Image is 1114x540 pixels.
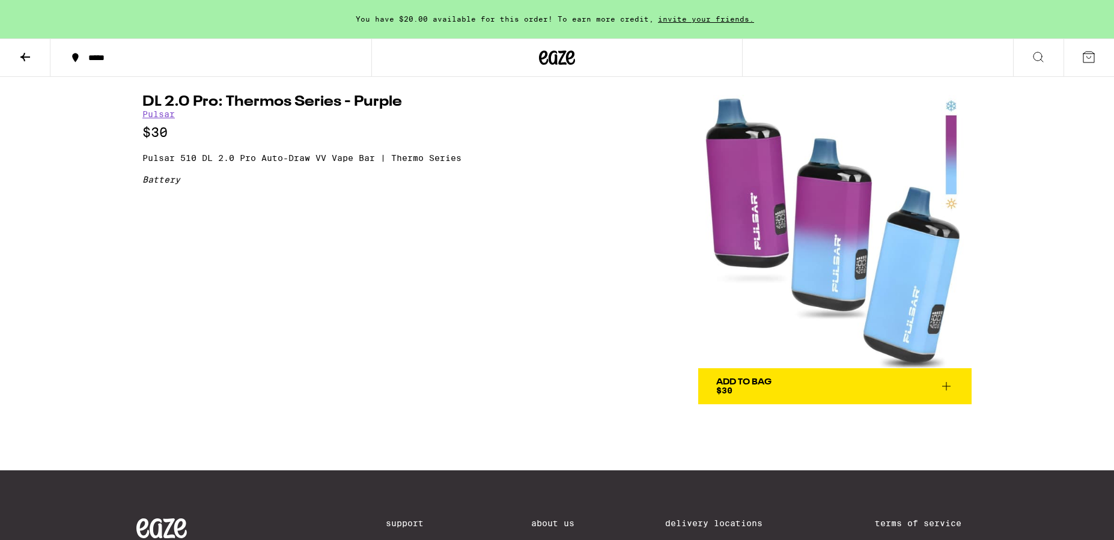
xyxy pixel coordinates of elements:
h1: DL 2.0 Pro: Thermos Series - Purple [142,95,516,109]
span: You have $20.00 available for this order! To earn more credit, [356,15,654,23]
p: Pulsar 510 DL 2.0 Pro Auto-Draw VV Vape Bar | Thermo Series [142,153,516,163]
p: $30 [142,125,516,140]
a: About Us [531,518,574,528]
span: invite your friends. [654,15,758,23]
a: Support [386,518,440,528]
a: Delivery Locations [665,518,784,528]
div: Battery [142,175,516,184]
span: $30 [716,386,732,395]
div: Add To Bag [716,378,772,386]
a: Pulsar [142,109,175,119]
a: Terms of Service [875,518,978,528]
button: Add To Bag$30 [698,368,972,404]
img: Pulsar - DL 2.0 Pro: Thermos Series - Purple [698,95,972,368]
